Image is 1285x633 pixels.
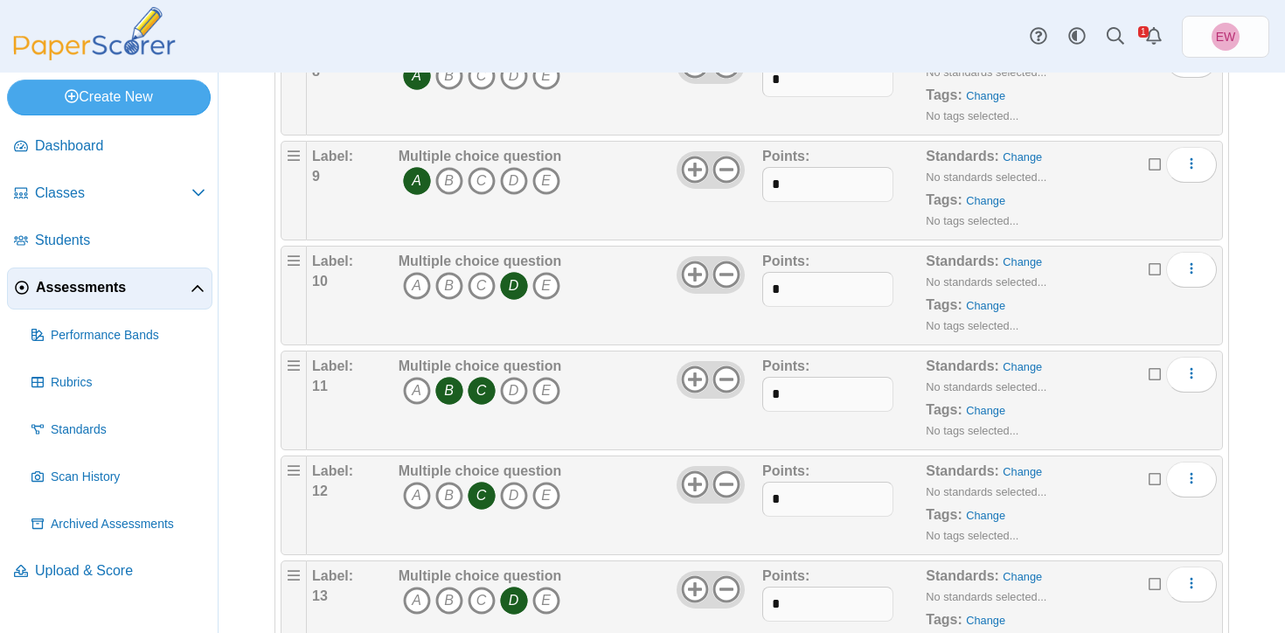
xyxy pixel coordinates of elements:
[7,48,182,63] a: PaperScorer
[500,62,528,90] i: D
[926,424,1018,437] small: No tags selected...
[1166,462,1217,497] button: More options
[399,568,562,583] b: Multiple choice question
[532,167,560,195] i: E
[399,149,562,163] b: Multiple choice question
[966,614,1005,627] a: Change
[435,62,463,90] i: B
[35,561,205,581] span: Upload & Score
[312,588,328,603] b: 13
[24,409,212,451] a: Standards
[926,358,999,373] b: Standards:
[35,184,191,203] span: Classes
[403,482,431,510] i: A
[468,482,496,510] i: C
[435,167,463,195] i: B
[35,136,205,156] span: Dashboard
[281,351,307,450] div: Drag handle
[281,456,307,555] div: Drag handle
[1212,23,1240,51] span: Erin Wiley
[926,297,962,312] b: Tags:
[926,214,1018,227] small: No tags selected...
[312,568,353,583] b: Label:
[281,141,307,240] div: Drag handle
[532,62,560,90] i: E
[51,421,205,439] span: Standards
[532,587,560,615] i: E
[762,568,809,583] b: Points:
[312,483,328,498] b: 12
[399,254,562,268] b: Multiple choice question
[24,504,212,546] a: Archived Assessments
[403,62,431,90] i: A
[7,173,212,215] a: Classes
[312,149,353,163] b: Label:
[281,36,307,136] div: Drag handle
[926,254,999,268] b: Standards:
[500,167,528,195] i: D
[36,278,191,297] span: Assessments
[762,149,809,163] b: Points:
[532,377,560,405] i: E
[1166,147,1217,182] button: More options
[500,272,528,300] i: D
[468,272,496,300] i: C
[7,7,182,60] img: PaperScorer
[1166,357,1217,392] button: More options
[468,587,496,615] i: C
[435,482,463,510] i: B
[51,327,205,344] span: Performance Bands
[7,80,211,115] a: Create New
[435,587,463,615] i: B
[926,149,999,163] b: Standards:
[312,64,320,79] b: 8
[926,590,1046,603] small: No standards selected...
[926,192,962,207] b: Tags:
[403,167,431,195] i: A
[468,167,496,195] i: C
[24,456,212,498] a: Scan History
[7,551,212,593] a: Upload & Score
[1182,16,1269,58] a: Erin Wiley
[51,516,205,533] span: Archived Assessments
[399,358,562,373] b: Multiple choice question
[500,587,528,615] i: D
[468,377,496,405] i: C
[312,358,353,373] b: Label:
[926,529,1018,542] small: No tags selected...
[966,194,1005,207] a: Change
[1003,255,1042,268] a: Change
[1135,17,1173,56] a: Alerts
[926,66,1046,79] small: No standards selected...
[762,254,809,268] b: Points:
[403,377,431,405] i: A
[762,463,809,478] b: Points:
[762,358,809,373] b: Points:
[399,463,562,478] b: Multiple choice question
[966,404,1005,417] a: Change
[24,362,212,404] a: Rubrics
[966,89,1005,102] a: Change
[926,507,962,522] b: Tags:
[926,380,1046,393] small: No standards selected...
[24,315,212,357] a: Performance Bands
[51,374,205,392] span: Rubrics
[468,62,496,90] i: C
[403,587,431,615] i: A
[966,509,1005,522] a: Change
[1003,570,1042,583] a: Change
[7,268,212,310] a: Assessments
[312,169,320,184] b: 9
[532,272,560,300] i: E
[500,377,528,405] i: D
[7,220,212,262] a: Students
[403,272,431,300] i: A
[926,87,962,102] b: Tags:
[532,482,560,510] i: E
[926,568,999,583] b: Standards:
[1166,252,1217,287] button: More options
[1216,31,1236,43] span: Erin Wiley
[926,170,1046,184] small: No standards selected...
[435,272,463,300] i: B
[312,463,353,478] b: Label:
